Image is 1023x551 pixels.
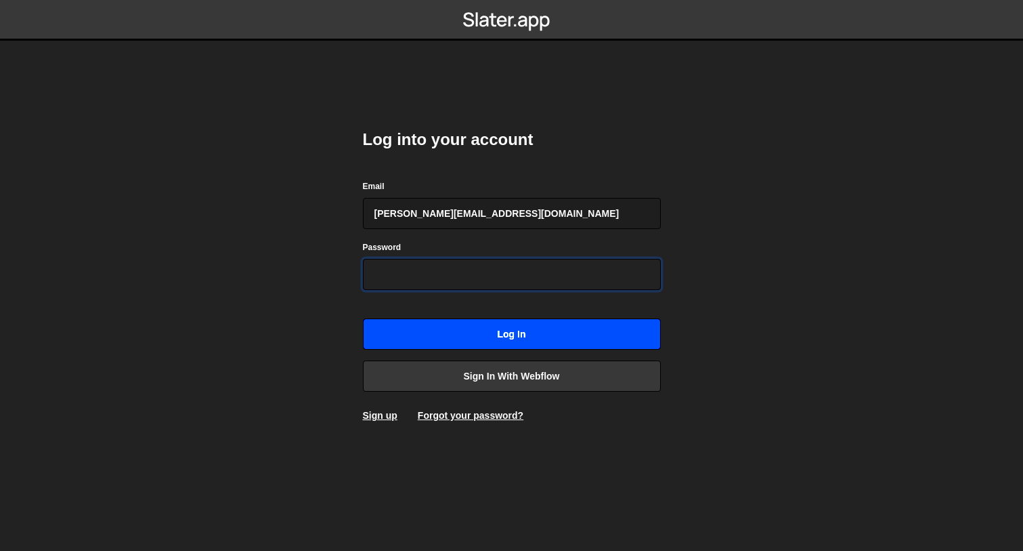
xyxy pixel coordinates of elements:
h2: Log into your account [363,129,661,150]
input: Log in [363,319,661,350]
label: Email [363,180,385,193]
a: Sign in with Webflow [363,361,661,392]
a: Forgot your password? [418,410,523,421]
a: Sign up [363,410,397,421]
label: Password [363,241,401,254]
